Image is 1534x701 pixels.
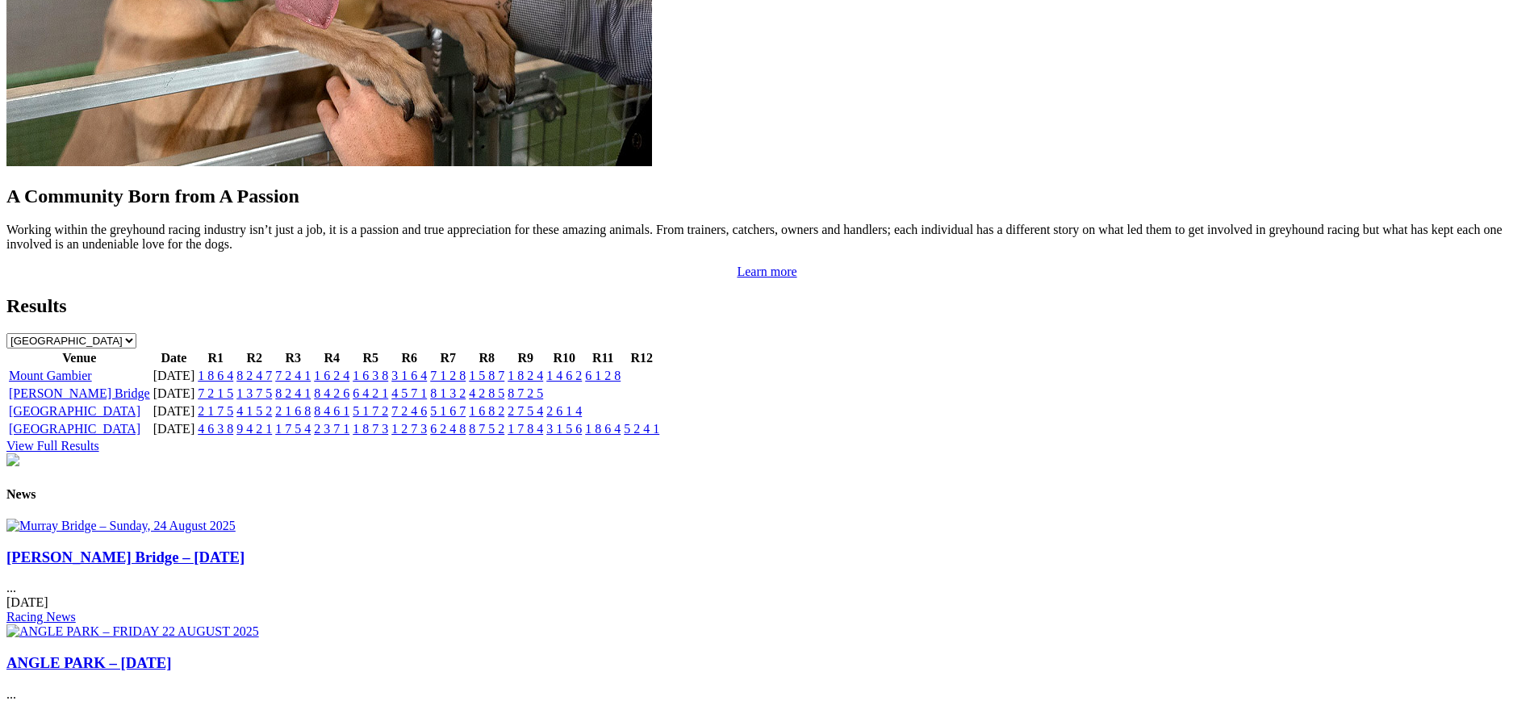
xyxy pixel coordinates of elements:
th: R8 [468,350,505,366]
a: [GEOGRAPHIC_DATA] [9,422,140,436]
a: 5 1 7 2 [353,404,388,418]
th: R10 [545,350,583,366]
a: 5 2 4 1 [624,422,659,436]
h4: News [6,487,1528,502]
a: Learn more [737,265,796,278]
td: [DATE] [153,386,196,402]
a: 6 1 2 8 [585,369,621,382]
a: 3 1 5 6 [546,422,582,436]
a: View Full Results [6,439,99,453]
a: 2 7 5 4 [508,404,543,418]
td: [DATE] [153,403,196,419]
a: 6 4 2 1 [353,386,388,400]
th: Venue [8,350,151,366]
th: R2 [236,350,273,366]
a: 1 8 6 4 [198,369,233,382]
h2: A Community Born from A Passion [6,186,1528,207]
div: ... [6,549,1528,625]
a: 5 1 6 7 [430,404,466,418]
a: 4 2 8 5 [469,386,504,400]
a: 4 1 5 2 [236,404,272,418]
th: R4 [313,350,350,366]
a: [PERSON_NAME] Bridge [9,386,150,400]
a: ANGLE PARK – [DATE] [6,654,172,671]
a: 6 2 4 8 [430,422,466,436]
a: 1 7 5 4 [275,422,311,436]
td: [DATE] [153,421,196,437]
a: 9 4 2 1 [236,422,272,436]
a: 8 4 2 6 [314,386,349,400]
a: 2 1 7 5 [198,404,233,418]
th: R7 [429,350,466,366]
th: R1 [197,350,234,366]
a: 8 1 3 2 [430,386,466,400]
p: Working within the greyhound racing industry isn’t just a job, it is a passion and true appreciat... [6,223,1528,252]
a: [PERSON_NAME] Bridge – [DATE] [6,549,245,565]
th: R5 [352,350,389,366]
a: 8 7 2 5 [508,386,543,400]
a: 1 6 3 8 [353,369,388,382]
a: 7 1 2 8 [430,369,466,382]
a: 1 5 8 7 [469,369,504,382]
a: Racing News [6,610,76,624]
img: Murray Bridge – Sunday, 24 August 2025 [6,519,236,533]
th: Date [153,350,196,366]
a: 2 1 6 8 [275,404,311,418]
td: [DATE] [153,368,196,384]
a: 4 6 3 8 [198,422,233,436]
a: 8 2 4 7 [236,369,272,382]
img: chasers_homepage.jpg [6,453,19,466]
th: R6 [391,350,428,366]
a: 4 5 7 1 [391,386,427,400]
span: [DATE] [6,595,48,609]
a: 7 2 4 1 [275,369,311,382]
a: 7 2 4 6 [391,404,427,418]
a: 1 4 6 2 [546,369,582,382]
a: 1 8 2 4 [508,369,543,382]
th: R9 [507,350,544,366]
a: 1 6 2 4 [314,369,349,382]
a: 1 7 8 4 [508,422,543,436]
a: 1 2 7 3 [391,422,427,436]
a: 1 6 8 2 [469,404,504,418]
a: 2 6 1 4 [546,404,582,418]
a: Mount Gambier [9,369,92,382]
th: R11 [584,350,621,366]
a: 7 2 1 5 [198,386,233,400]
a: 8 2 4 1 [275,386,311,400]
a: 2 3 7 1 [314,422,349,436]
a: 8 4 6 1 [314,404,349,418]
a: 3 1 6 4 [391,369,427,382]
a: 1 3 7 5 [236,386,272,400]
a: 1 8 7 3 [353,422,388,436]
th: R3 [274,350,311,366]
a: 1 8 6 4 [585,422,621,436]
th: R12 [623,350,660,366]
h2: Results [6,295,1528,317]
a: [GEOGRAPHIC_DATA] [9,404,140,418]
img: ANGLE PARK – FRIDAY 22 AUGUST 2025 [6,624,259,639]
a: 8 7 5 2 [469,422,504,436]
